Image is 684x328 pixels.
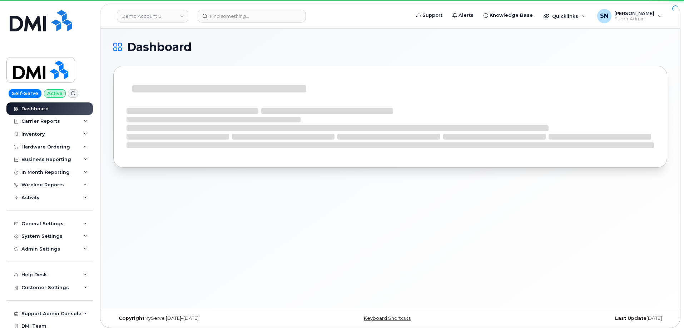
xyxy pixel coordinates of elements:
div: [DATE] [482,316,667,321]
a: Keyboard Shortcuts [364,316,411,321]
strong: Last Update [615,316,646,321]
strong: Copyright [119,316,144,321]
div: MyServe [DATE]–[DATE] [113,316,298,321]
span: Dashboard [127,42,192,52]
